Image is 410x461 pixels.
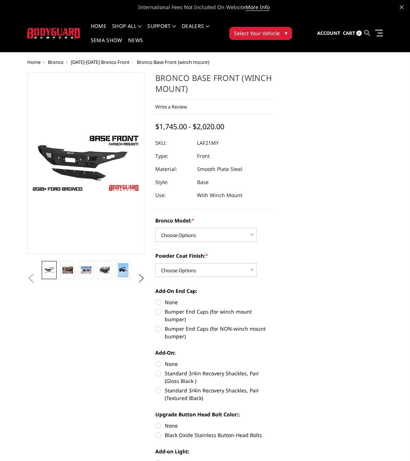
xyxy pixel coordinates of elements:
dd: LAF21MY [197,136,219,150]
label: Add-on Light: [155,448,273,455]
dt: SKU: [155,136,192,150]
button: Select Your Vehicle [229,27,292,40]
span: Account [317,30,340,36]
h1: Bronco Base Front (winch mount) [155,72,273,99]
a: Home [27,59,41,65]
a: Dealers [182,24,209,38]
img: Bronco Base Front (winch mount) [62,266,73,273]
dd: Smooth Plate Steel [197,163,242,176]
img: BODYGUARD BUMPERS [27,28,81,38]
label: Bronco Model: [155,217,273,224]
a: SEMA Show [91,38,122,52]
a: Support [147,24,176,38]
iframe: Chat Widget [374,426,410,461]
span: ▾ [285,29,287,37]
dd: Front [197,150,210,163]
label: Powder Coat Finish: [155,252,273,260]
label: None [155,298,273,306]
label: None [155,422,273,429]
span: $1,745.00 - $2,020.00 [155,122,224,131]
label: None [155,360,273,368]
label: Black Oxide Stainless Button-Head Bolts [155,431,273,439]
span: Cart [343,30,355,36]
label: Standard 3/4in Recovery Shackles, Pair (Gloss Black ) [155,370,273,385]
a: More Info [246,4,270,11]
img: Bronco Base Front (winch mount) [118,263,128,277]
dd: With Winch Mount [197,189,242,202]
button: Previous [25,273,36,284]
dt: Type: [155,150,192,163]
a: News [128,38,143,52]
a: Write a Review [155,103,187,110]
label: Add-On End Cap: [155,287,273,295]
label: Upgrade Button Head Bolt Color:: [155,411,273,418]
button: Next [136,273,147,284]
a: [DATE]-[DATE] Bronco Front [71,59,130,65]
img: Bronco Base Front (winch mount) [81,266,91,273]
a: Freedom Series - Bronco Base Front Bumper [27,72,145,254]
label: Add-On: [155,349,273,356]
label: Standard 3/4in Recovery Shackles, Pair (Textured Black) [155,387,273,402]
dt: Style: [155,176,192,189]
span: 0 [356,30,362,36]
dd: Base [197,176,209,189]
a: Home [91,24,106,38]
a: shop all [112,24,142,38]
a: Account [317,24,340,43]
dt: Use: [155,189,192,202]
span: Select Your Vehicle [234,29,280,37]
a: Bronco [48,59,63,65]
img: Freedom Series - Bronco Base Front Bumper [44,267,54,273]
span: Bronco Base Front (winch mount) [137,59,209,65]
dt: Material: [155,163,192,176]
a: Cart 0 [343,24,362,43]
label: Bumper End Caps (for winch mount bumper) [155,308,273,323]
img: Bronco Base Front (winch mount) [99,266,110,273]
label: Bumper End Caps (for NON-winch mount bumper) [155,325,273,340]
